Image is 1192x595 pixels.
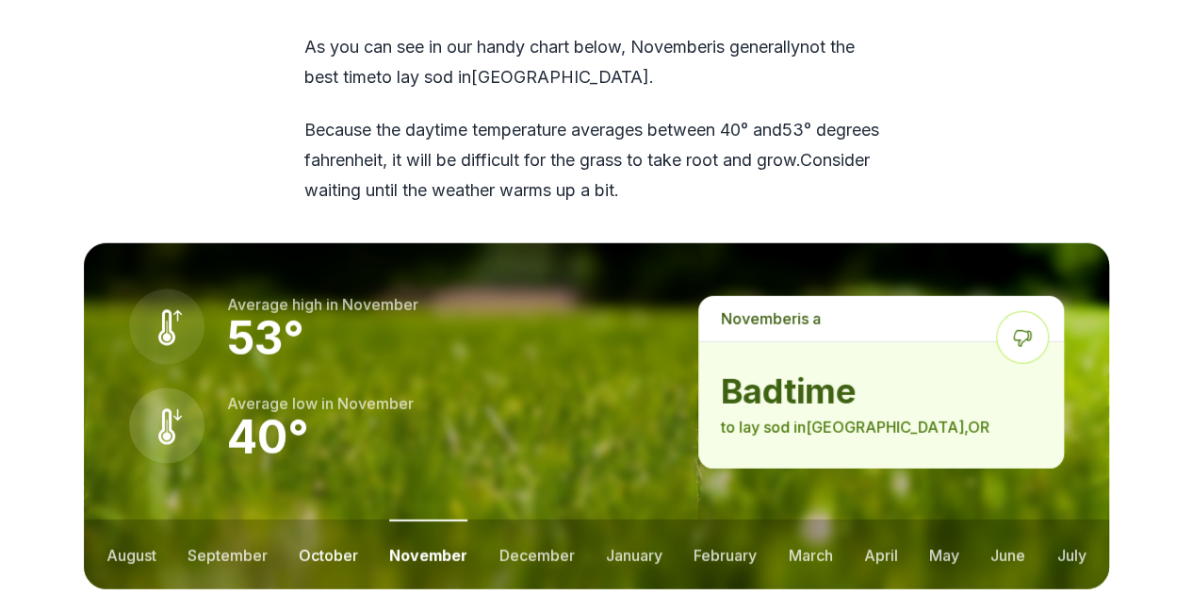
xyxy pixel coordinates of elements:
button: february [694,520,757,589]
button: september [188,520,268,589]
button: january [606,520,662,589]
p: is a [698,296,1063,341]
button: october [299,520,358,589]
p: Because the daytime temperature averages between 40 ° and 53 ° degrees fahrenheit, it will be dif... [304,115,889,206]
span: november [342,295,418,314]
button: march [788,520,832,589]
button: june [990,520,1025,589]
button: may [929,520,959,589]
strong: bad time [721,372,1040,410]
p: to lay sod in [GEOGRAPHIC_DATA] , OR [721,416,1040,438]
p: Average high in [227,293,418,316]
p: Average low in [227,392,414,415]
button: july [1056,520,1086,589]
div: As you can see in our handy chart below, is generally not the best time to lay sod in [GEOGRAPHIC... [304,32,889,206]
span: november [337,394,414,413]
button: december [499,520,575,589]
strong: 40 ° [227,409,309,465]
span: november [721,309,797,328]
button: november [389,520,467,589]
span: november [630,37,712,57]
button: april [864,520,898,589]
button: august [106,520,156,589]
strong: 53 ° [227,310,304,366]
